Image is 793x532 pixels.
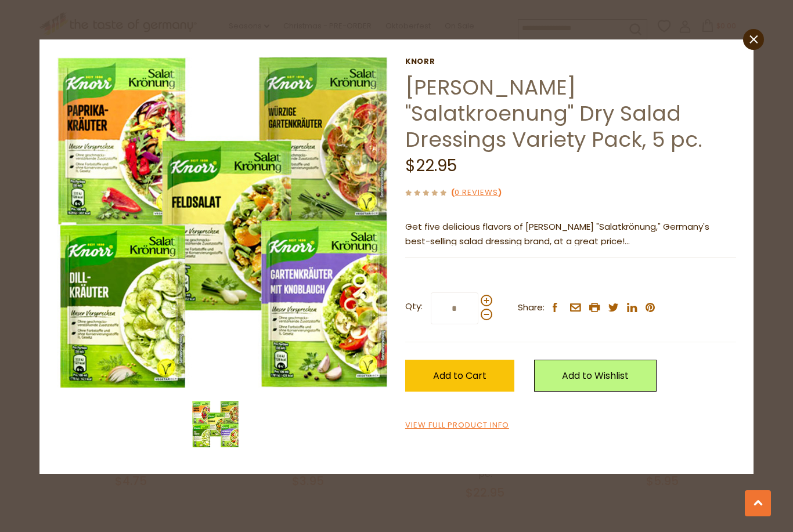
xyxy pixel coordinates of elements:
a: 0 Reviews [455,187,498,199]
span: ( ) [451,187,502,198]
a: Add to Wishlist [534,360,657,392]
span: Share: [518,301,545,315]
a: Knorr [405,57,736,66]
a: [PERSON_NAME] "Salatkroenung" Dry Salad Dressings Variety Pack, 5 pc. [405,73,702,154]
input: Qty: [431,292,478,324]
button: Add to Cart [405,360,514,392]
p: Get five delicious flavors of [PERSON_NAME] "Salatkrönung," Germany's best-selling salad dressing... [405,220,736,249]
img: Knorr "Salatkroenung" Dry Salad Dressings Variety Pack, 5 pc. [192,401,239,447]
span: $22.95 [405,154,457,177]
a: View Full Product Info [405,419,509,432]
strong: Qty: [405,299,423,314]
img: Knorr "Salatkroenung" Dry Salad Dressings Variety Pack, 5 pc. [57,57,388,388]
span: Add to Cart [433,369,486,382]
